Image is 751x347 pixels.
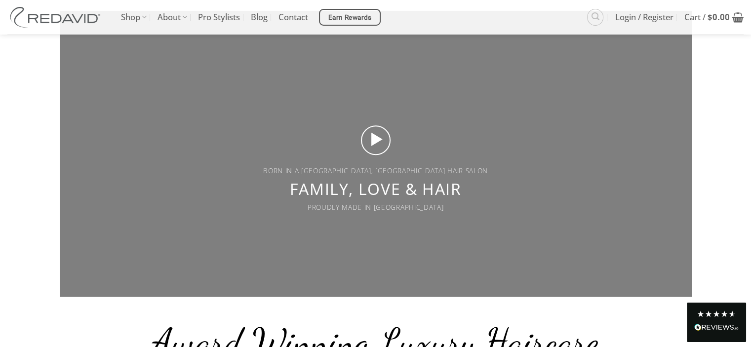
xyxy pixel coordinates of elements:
[361,125,391,155] a: Open video in lightbox
[319,9,381,26] a: Earn Rewards
[684,5,730,30] span: Cart /
[587,9,603,25] a: Search
[708,11,712,23] span: $
[687,303,746,342] div: Read All Reviews
[697,310,736,318] div: 4.8 Stars
[615,5,673,30] span: Login / Register
[694,322,739,335] div: Read All Reviews
[186,204,565,211] h6: PROUDLY MADE IN [GEOGRAPHIC_DATA]
[708,11,730,23] bdi: 0.00
[186,168,565,175] h6: BORN IN A [GEOGRAPHIC_DATA], [GEOGRAPHIC_DATA] HAIR SALON
[694,324,739,331] img: REVIEWS.io
[328,12,372,23] span: Earn Rewards
[186,182,565,197] h3: FAMILY, LOVE & HAIR
[7,7,106,28] img: REDAVID Salon Products | United States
